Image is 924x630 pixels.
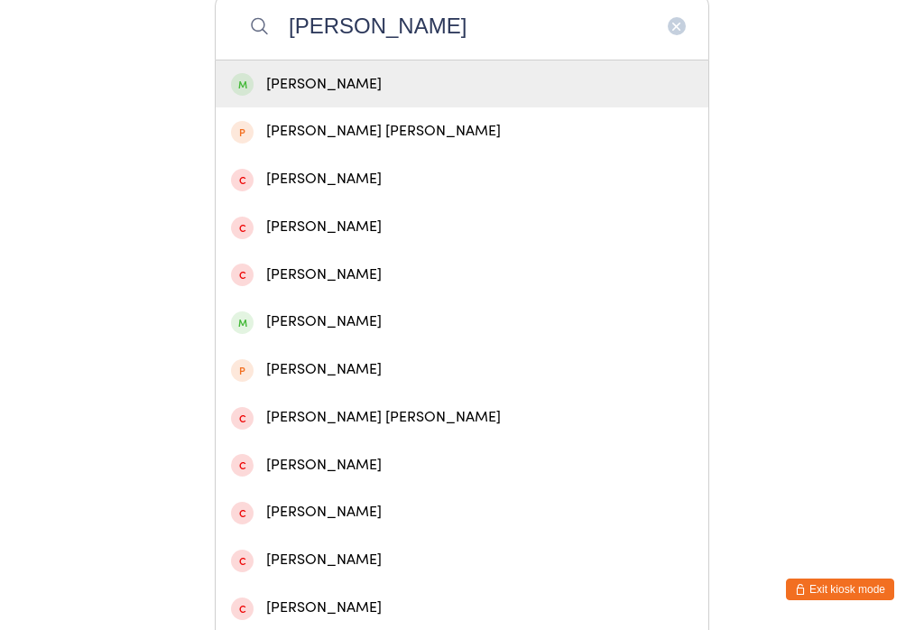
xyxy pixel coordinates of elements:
button: Exit kiosk mode [786,579,894,600]
div: [PERSON_NAME] [231,500,693,524]
div: [PERSON_NAME] [231,263,693,287]
div: [PERSON_NAME] [231,310,693,334]
div: [PERSON_NAME] [PERSON_NAME] [231,405,693,430]
div: [PERSON_NAME] [231,215,693,239]
div: [PERSON_NAME] [231,357,693,382]
div: [PERSON_NAME] [231,596,693,620]
div: [PERSON_NAME] [231,72,693,97]
div: [PERSON_NAME] [231,453,693,477]
div: [PERSON_NAME] [231,548,693,572]
div: [PERSON_NAME] [PERSON_NAME] [231,119,693,144]
div: [PERSON_NAME] [231,167,693,191]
